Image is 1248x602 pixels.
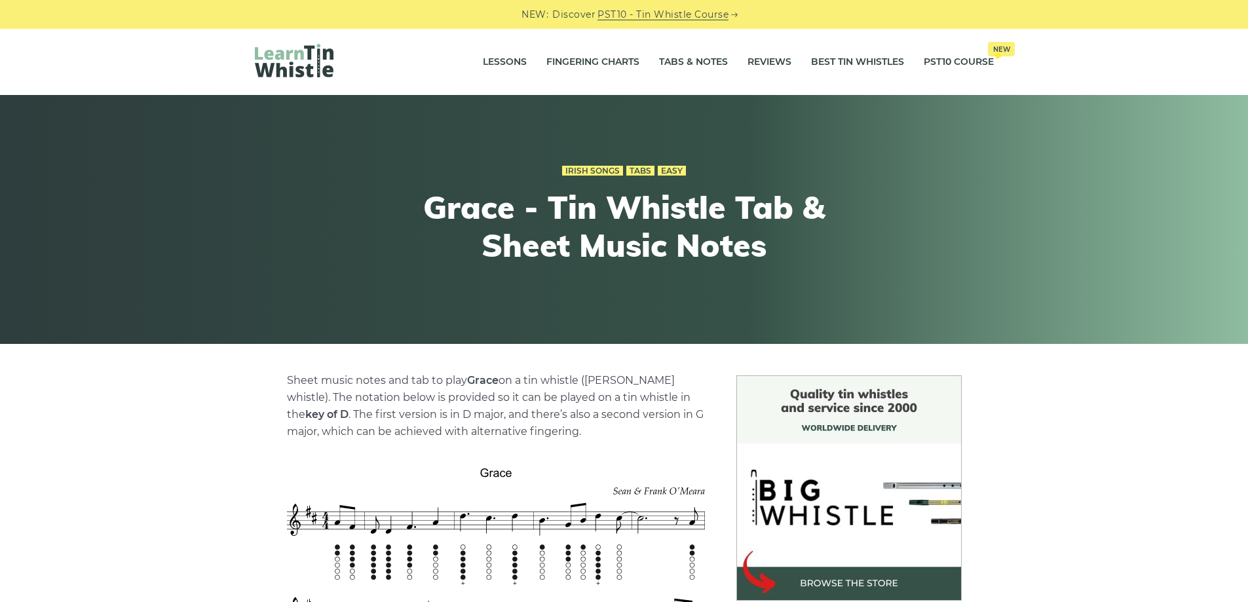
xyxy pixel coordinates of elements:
a: Best Tin Whistles [811,46,904,79]
a: Reviews [747,46,791,79]
a: PST10 CourseNew [924,46,994,79]
a: Tabs [626,166,654,176]
a: Tabs & Notes [659,46,728,79]
a: Fingering Charts [546,46,639,79]
a: Lessons [483,46,527,79]
img: BigWhistle Tin Whistle Store [736,375,962,601]
a: Easy [658,166,686,176]
a: Irish Songs [562,166,623,176]
strong: Grace [467,374,499,386]
h1: Grace - Tin Whistle Tab & Sheet Music Notes [383,189,865,264]
img: LearnTinWhistle.com [255,44,333,77]
strong: key of D [305,408,349,421]
span: New [988,42,1015,56]
p: Sheet music notes and tab to play on a tin whistle ([PERSON_NAME] whistle). The notation below is... [287,372,705,440]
